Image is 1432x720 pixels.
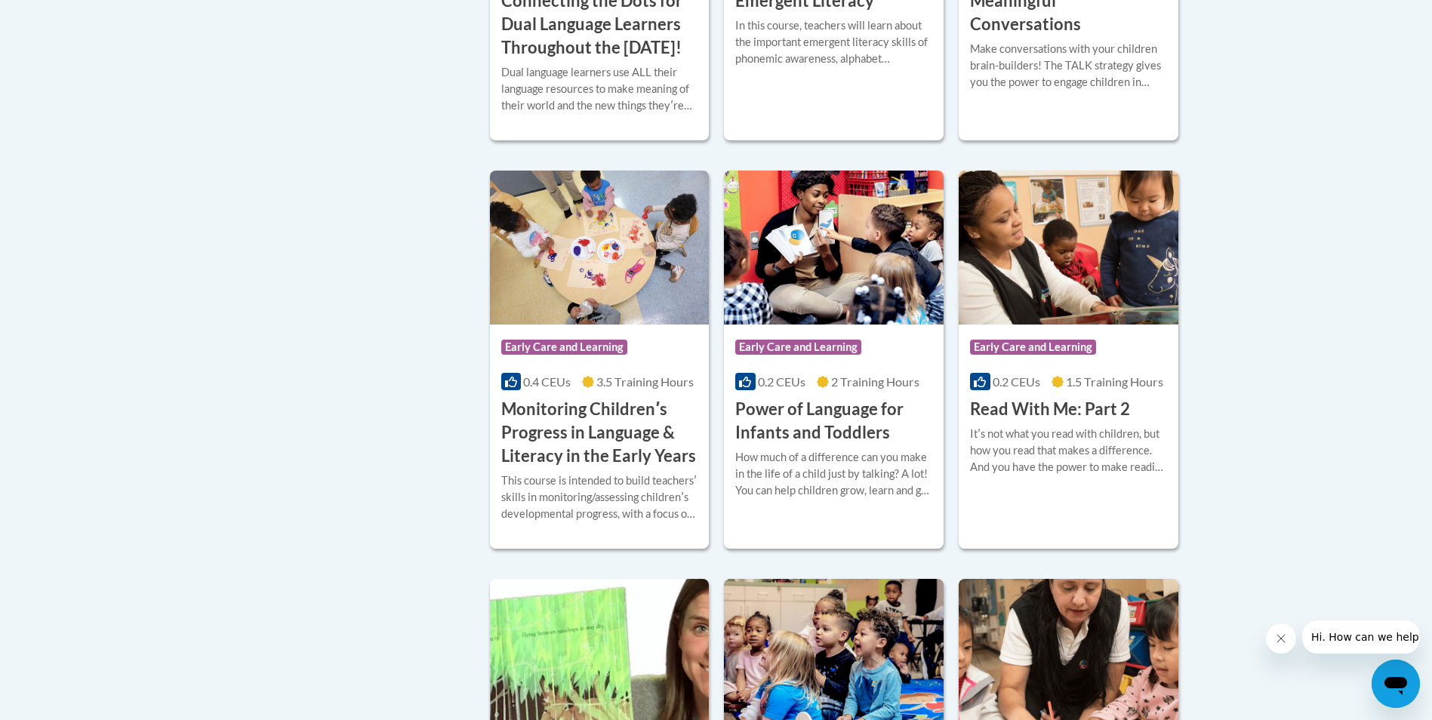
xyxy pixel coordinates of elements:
[1372,660,1420,708] iframe: Button to launch messaging window
[501,64,698,114] div: Dual language learners use ALL their language resources to make meaning of their world and the ne...
[501,472,698,522] div: This course is intended to build teachersʹ skills in monitoring/assessing childrenʹs developmenta...
[735,449,932,499] div: How much of a difference can you make in the life of a child just by talking? A lot! You can help...
[735,17,932,67] div: In this course, teachers will learn about the important emergent literacy skills of phonemic awar...
[831,374,919,389] span: 2 Training Hours
[724,171,944,325] img: Course Logo
[735,398,932,445] h3: Power of Language for Infants and Toddlers
[596,374,694,389] span: 3.5 Training Hours
[993,374,1040,389] span: 0.2 CEUs
[490,171,710,325] img: Course Logo
[1066,374,1163,389] span: 1.5 Training Hours
[490,171,710,549] a: Course LogoEarly Care and Learning0.4 CEUs3.5 Training Hours Monitoring Childrenʹs Progress in La...
[970,426,1167,475] div: Itʹs not what you read with children, but how you read that makes a difference. And you have the ...
[735,340,861,355] span: Early Care and Learning
[9,11,122,23] span: Hi. How can we help?
[758,374,805,389] span: 0.2 CEUs
[970,340,1096,355] span: Early Care and Learning
[959,171,1178,549] a: Course LogoEarly Care and Learning0.2 CEUs1.5 Training Hours Read With Me: Part 2Itʹs not what yo...
[523,374,571,389] span: 0.4 CEUs
[970,41,1167,91] div: Make conversations with your children brain-builders! The TALK strategy gives you the power to en...
[501,398,698,467] h3: Monitoring Childrenʹs Progress in Language & Literacy in the Early Years
[724,171,944,549] a: Course LogoEarly Care and Learning0.2 CEUs2 Training Hours Power of Language for Infants and Todd...
[1302,620,1420,654] iframe: Message from company
[1266,623,1296,654] iframe: Close message
[501,340,627,355] span: Early Care and Learning
[959,171,1178,325] img: Course Logo
[970,398,1130,421] h3: Read With Me: Part 2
